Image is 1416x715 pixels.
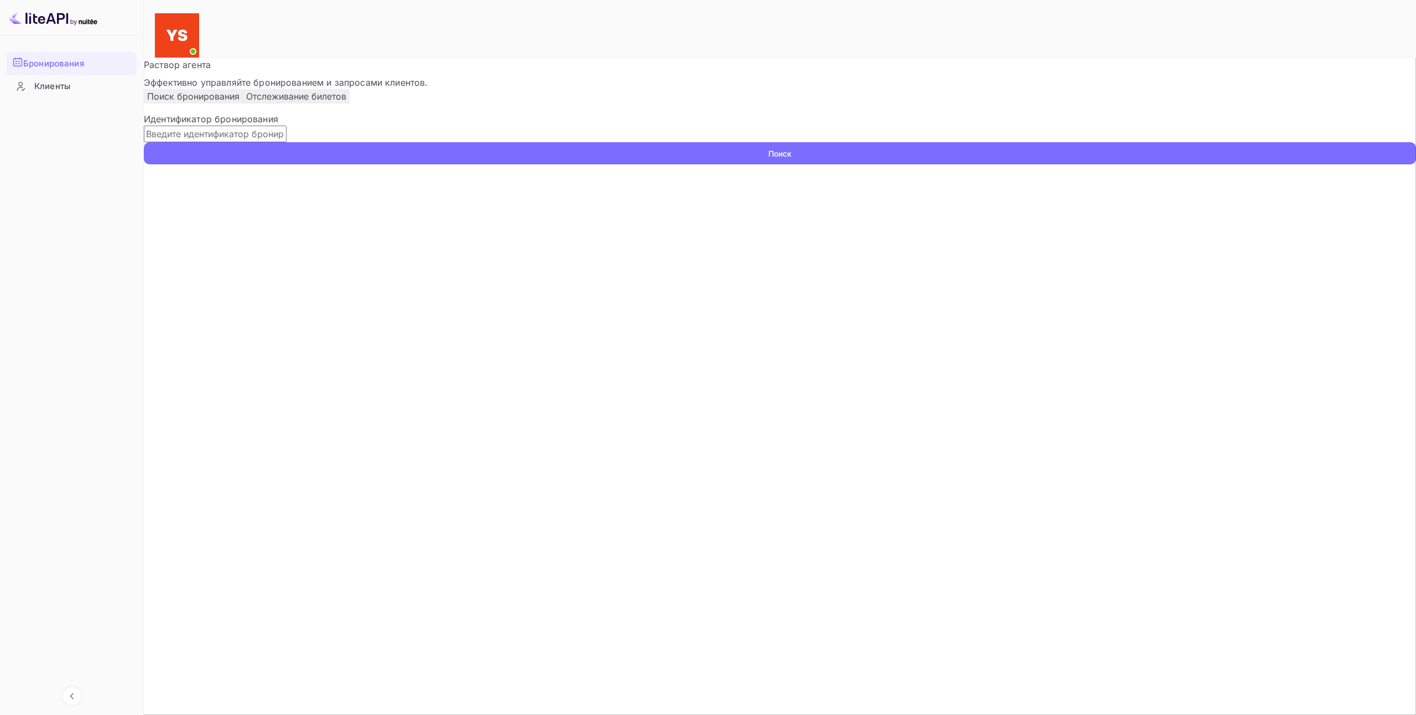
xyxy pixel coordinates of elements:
button: Свернуть навигацию [62,686,82,706]
ya-tr-span: Поиск [768,148,792,159]
div: Бронирования [7,52,137,75]
button: Поиск [144,142,1416,164]
img: Служба Поддержки Яндекса [155,13,199,58]
ya-tr-span: Поиск бронирования [147,91,240,102]
ya-tr-span: Бронирования [23,58,84,70]
ya-tr-span: Клиенты [34,80,70,93]
ya-tr-span: Отслеживание билетов [246,91,346,102]
a: Клиенты [7,76,137,96]
div: Клиенты [7,76,137,97]
ya-tr-span: Идентификатор бронирования [144,113,278,125]
img: Логотип LiteAPI [9,9,97,27]
a: Бронирования [7,52,137,74]
input: Введите идентификатор бронирования (например, 63782194) [144,126,287,142]
ya-tr-span: Раствор агента [144,59,211,70]
ya-tr-span: Эффективно управляйте бронированием и запросами клиентов. [144,77,428,88]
